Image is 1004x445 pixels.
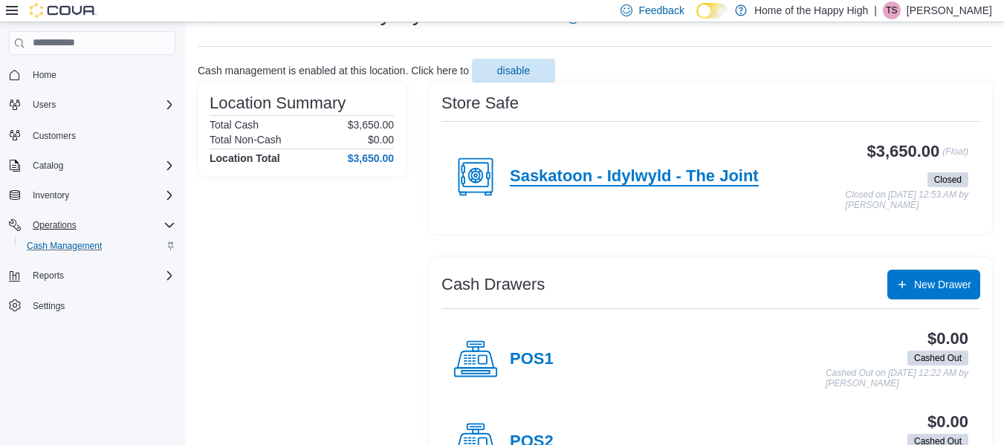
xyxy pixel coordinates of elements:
span: Home [27,65,175,84]
button: Home [3,64,181,85]
span: Feedback [638,3,684,18]
span: Cashed Out [907,351,968,366]
button: Inventory [27,186,75,204]
button: New Drawer [887,270,980,299]
h3: $3,650.00 [867,143,940,160]
p: Cashed Out on [DATE] 12:22 AM by [PERSON_NAME] [826,368,968,389]
span: Home [33,69,56,81]
button: Operations [3,215,181,236]
span: Settings [33,300,65,312]
span: Catalog [33,160,63,172]
span: Settings [27,296,175,315]
h3: $0.00 [927,330,968,348]
span: Cashed Out [914,351,962,365]
button: Catalog [27,157,69,175]
button: Inventory [3,185,181,206]
span: Users [33,99,56,111]
h3: Store Safe [441,94,519,112]
span: Customers [27,126,175,144]
span: Cash Management [27,240,102,252]
p: $3,650.00 [348,119,394,131]
p: Closed on [DATE] 12:53 AM by [PERSON_NAME] [846,190,968,210]
button: Users [27,96,62,114]
span: Inventory [27,186,175,204]
span: Customers [33,130,76,142]
span: Inventory [33,189,69,201]
h4: Location Total [210,152,280,164]
span: Reports [33,270,64,282]
span: Reports [27,267,175,285]
h4: $3,650.00 [348,152,394,164]
h6: Total Cash [210,119,259,131]
button: Catalog [3,155,181,176]
div: Teresa Sittler [883,1,901,19]
button: Customers [3,124,181,146]
span: Operations [27,216,175,234]
h4: POS1 [510,350,554,369]
button: Cash Management [15,236,181,256]
span: Closed [927,172,968,187]
h3: $0.00 [927,413,968,431]
h4: Saskatoon - Idylwyld - The Joint [510,167,759,186]
button: disable [472,59,555,82]
h3: Cash Drawers [441,276,545,293]
h6: Total Non-Cash [210,134,282,146]
a: Home [27,66,62,84]
button: Reports [3,265,181,286]
span: Catalog [27,157,175,175]
a: Settings [27,297,71,315]
p: [PERSON_NAME] [907,1,992,19]
button: Users [3,94,181,115]
span: Operations [33,219,77,231]
p: | [874,1,877,19]
p: Cash management is enabled at this location. Click here to [198,65,469,77]
nav: Complex example [9,58,175,355]
span: Users [27,96,175,114]
a: Cash Management [21,237,108,255]
span: New Drawer [914,277,971,292]
span: disable [497,63,530,78]
img: Cova [30,3,97,18]
button: Operations [27,216,82,234]
p: (Float) [942,143,968,169]
span: Closed [934,173,962,186]
p: Home of the Happy High [754,1,868,19]
button: Settings [3,295,181,316]
a: Customers [27,127,82,145]
input: Dark Mode [696,3,728,19]
p: $0.00 [368,134,394,146]
h3: Location Summary [210,94,346,112]
span: TS [886,1,897,19]
button: Reports [27,267,70,285]
span: Cash Management [21,237,175,255]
